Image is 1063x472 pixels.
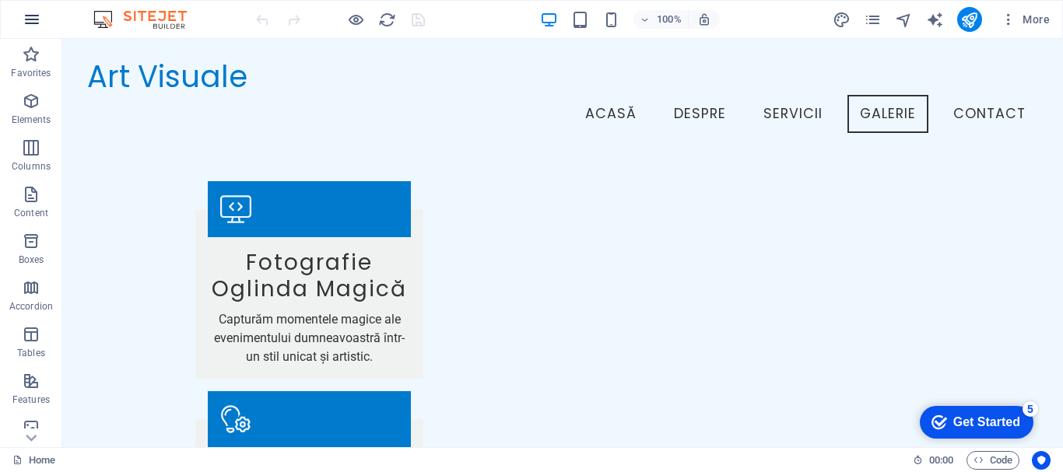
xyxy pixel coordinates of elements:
h6: 100% [657,10,682,29]
div: Get Started [46,17,113,31]
p: Columns [12,160,51,173]
button: Click here to leave preview mode and continue editing [346,10,365,29]
p: Features [12,393,50,406]
button: text_generator [926,10,945,29]
p: Favorites [11,67,51,79]
button: reload [377,10,396,29]
i: On resize automatically adjust zoom level to fit chosen device. [697,12,711,26]
i: Design (Ctrl+Alt+Y) [833,11,851,29]
p: Content [14,207,48,219]
button: publish [957,7,982,32]
p: Elements [12,114,51,126]
button: design [833,10,851,29]
a: Click to cancel selection. Double-click to open Pages [12,451,55,470]
button: 100% [633,10,689,29]
p: Tables [17,347,45,359]
span: More [1001,12,1050,27]
button: Usercentrics [1032,451,1051,470]
button: Code [967,451,1019,470]
button: pages [864,10,882,29]
div: Get Started 5 items remaining, 0% complete [12,8,126,40]
i: Navigator [895,11,913,29]
i: AI Writer [926,11,944,29]
h6: Session time [913,451,954,470]
p: Boxes [19,253,44,266]
img: Editor Logo [89,10,206,29]
div: 5 [115,3,131,19]
button: More [995,7,1056,32]
i: Publish [960,11,978,29]
i: Pages (Ctrl+Alt+S) [864,11,882,29]
span: 00 00 [929,451,953,470]
span: Code [974,451,1012,470]
span: : [940,454,942,466]
button: navigator [895,10,914,29]
p: Accordion [9,300,53,313]
i: Reload page [378,11,396,29]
